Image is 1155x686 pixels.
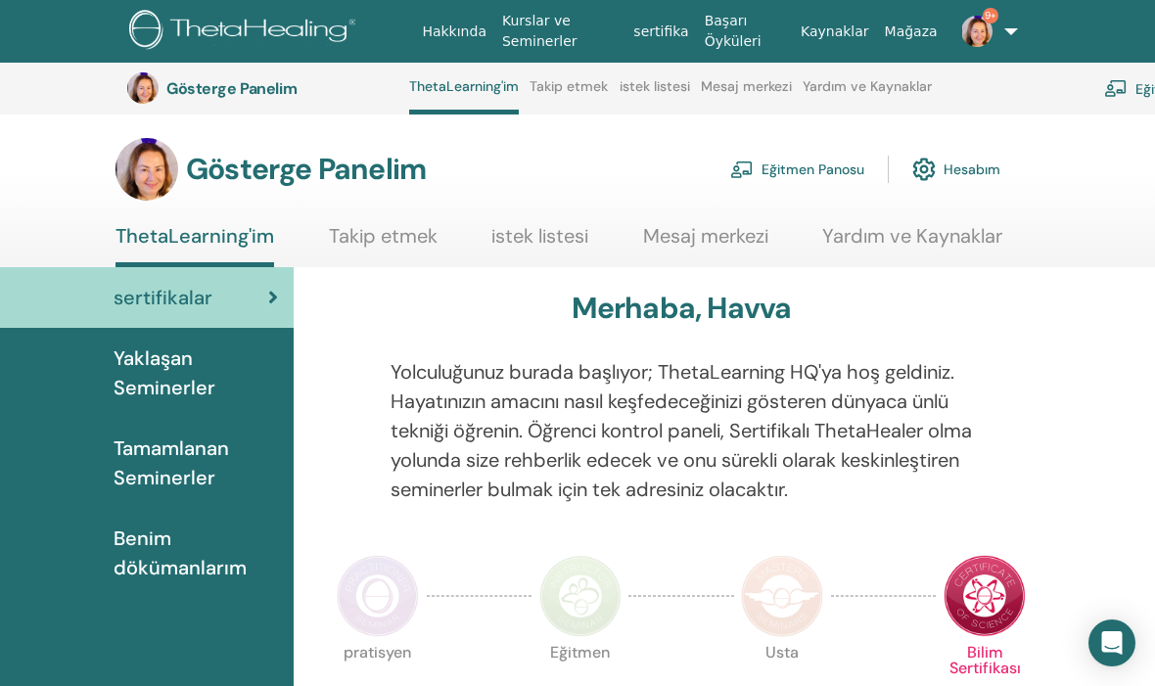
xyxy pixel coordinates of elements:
[730,148,864,191] a: Eğitmen Panosu
[701,78,792,110] a: Mesaj merkezi
[1088,619,1135,666] div: Intercom Messenger'ı açın
[949,642,1021,678] font: Bilim Sertifikası
[129,10,363,54] img: logo.png
[912,153,936,186] img: cog.svg
[337,555,419,637] img: Uygulayıcı
[344,642,411,663] font: pratisyen
[1104,79,1128,97] img: chalkboard-teacher.svg
[944,161,1000,179] font: Hesabım
[625,14,696,50] a: sertifika
[822,224,1002,262] a: Yardım ve Kaynaklar
[530,78,608,110] a: Takip etmek
[620,77,690,95] font: istek listesi
[961,16,993,47] img: default.jpg
[186,150,426,188] font: Gösterge Panelim
[877,14,946,50] a: Mağaza
[741,555,823,637] img: Usta
[491,224,588,262] a: istek listesi
[114,435,229,490] font: Tamamlanan Seminerler
[572,289,792,327] font: Merhaba, Havva
[697,3,793,60] a: Başarı Öyküleri
[643,223,768,249] font: Mesaj merkezi
[391,359,972,502] font: Yolculuğunuz burada başlıyor; ThetaLearning HQ'ya hoş geldiniz. Hayatınızın amacını nasıl keşfede...
[114,526,247,580] font: Benim dökümanlarım
[114,345,215,400] font: Yaklaşan Seminerler
[803,77,932,95] font: Yardım ve Kaynaklar
[620,78,690,110] a: istek listesi
[730,160,754,178] img: chalkboard-teacher.svg
[912,148,1000,191] a: Hesabım
[114,285,212,310] font: sertifikalar
[502,13,577,49] font: Kurslar ve Seminerler
[985,9,996,22] font: 9+
[166,78,297,99] font: Gösterge Panelim
[127,72,159,104] img: default.jpg
[539,555,622,637] img: Eğitmen
[115,138,178,201] img: default.jpg
[701,77,792,95] font: Mesaj merkezi
[494,3,625,60] a: Kurslar ve Seminerler
[115,224,274,267] a: ThetaLearning'im
[793,14,877,50] a: Kaynaklar
[409,77,519,95] font: ThetaLearning'im
[705,13,762,49] font: Başarı Öyküleri
[885,23,938,39] font: Mağaza
[944,555,1026,637] img: Bilim Sertifikası
[765,642,799,663] font: Usta
[491,223,588,249] font: istek listesi
[803,78,932,110] a: Yardım ve Kaynaklar
[801,23,869,39] font: Kaynaklar
[115,223,274,249] font: ThetaLearning'im
[329,224,438,262] a: Takip etmek
[530,77,608,95] font: Takip etmek
[329,223,438,249] font: Takip etmek
[422,23,486,39] font: Hakkında
[822,223,1002,249] font: Yardım ve Kaynaklar
[633,23,688,39] font: sertifika
[762,161,864,179] font: Eğitmen Panosu
[409,78,519,114] a: ThetaLearning'im
[643,224,768,262] a: Mesaj merkezi
[550,642,610,663] font: Eğitmen
[414,14,494,50] a: Hakkında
